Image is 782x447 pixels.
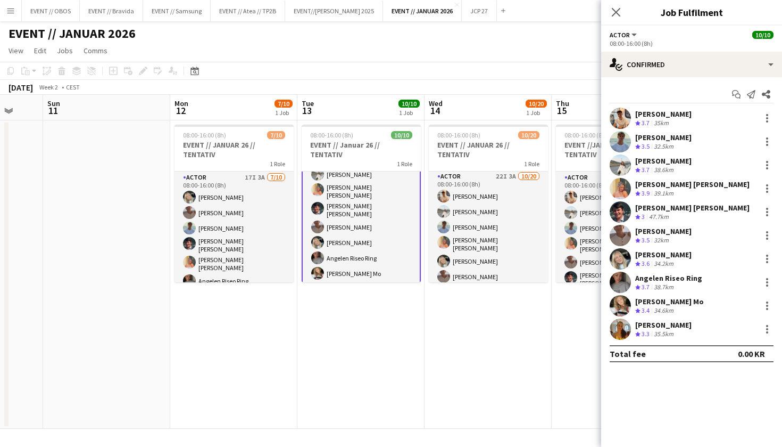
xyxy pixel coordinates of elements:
button: EVENT//[PERSON_NAME] 2025 [285,1,383,21]
span: 3.5 [642,142,650,150]
span: Sun [47,99,60,108]
div: 32.5km [652,142,676,151]
div: 08:00-16:00 (8h) [610,39,773,47]
span: 12 [173,104,188,117]
a: Edit [30,44,51,58]
span: View [9,46,23,55]
app-job-card: 08:00-16:00 (8h)9/20EVENT //JANUAR 26// TENTATIV1 RoleActor13I3A9/2008:00-16:00 (8h)[PERSON_NAME]... [556,125,675,282]
div: Total fee [610,348,646,359]
span: 10/20 [518,131,539,139]
div: CEST [66,83,80,91]
span: 1 Role [397,160,412,168]
div: 35.5km [652,330,676,339]
app-job-card: 08:00-16:00 (8h)7/10EVENT // JANUAR 26 // TENTATIV1 RoleActor17I3A7/1008:00-16:00 (8h)[PERSON_NAM... [174,125,294,282]
span: 3.6 [642,259,650,267]
span: 3.7 [642,119,650,127]
span: 3.4 [642,306,650,314]
span: 10/10 [398,100,420,108]
div: [PERSON_NAME] [635,250,692,259]
span: Thu [556,99,569,108]
span: 3.5 [642,236,650,244]
div: 34.2km [652,259,676,269]
span: Jobs [57,46,73,55]
span: 08:00-16:00 (8h) [437,131,480,139]
div: [PERSON_NAME] [635,133,692,142]
span: 3.9 [642,189,650,197]
app-job-card: 08:00-16:00 (8h)10/20EVENT // JANUAR 26 // TENTATIV1 RoleActor22I3A10/2008:00-16:00 (8h)[PERSON_N... [429,125,548,282]
div: [PERSON_NAME] [635,156,692,166]
span: Comms [84,46,107,55]
button: EVENT // Bravida [80,1,143,21]
div: Angelen Riseo Ring [635,273,702,283]
h3: EVENT //JANUAR 26// TENTATIV [556,140,675,159]
span: 10/10 [391,131,412,139]
span: 14 [427,104,443,117]
span: 13 [300,104,314,117]
app-card-role: Actor17I3A7/1008:00-16:00 (8h)[PERSON_NAME][PERSON_NAME][PERSON_NAME][PERSON_NAME] [PERSON_NAME][... [174,172,294,353]
span: 7/10 [267,131,285,139]
span: 10/10 [752,31,773,39]
span: 3.7 [642,283,650,291]
div: 1 Job [399,109,419,117]
div: 0.00 KR [738,348,765,359]
span: 3.7 [642,166,650,174]
a: View [4,44,28,58]
div: [DATE] [9,82,33,93]
div: 38.7km [652,283,676,292]
div: 38.6km [652,166,676,175]
span: Edit [34,46,46,55]
span: Week 2 [35,83,62,91]
span: 1 Role [524,160,539,168]
button: EVENT // OBOS [22,1,80,21]
div: 47.7km [647,213,671,222]
button: EVENT // Atea // TP2B [211,1,285,21]
div: [PERSON_NAME] [635,226,692,236]
button: Actor [610,31,638,39]
h3: EVENT // Januar 26 // TENTATIV [302,140,421,159]
div: 39.1km [652,189,676,198]
span: 08:00-16:00 (8h) [183,131,226,139]
a: Comms [79,44,112,58]
div: [PERSON_NAME] [635,320,692,330]
button: EVENT // Samsung [143,1,211,21]
a: Jobs [53,44,77,58]
span: 15 [554,104,569,117]
div: 1 Job [526,109,546,117]
span: Actor [610,31,630,39]
div: Confirmed [601,52,782,77]
span: 11 [46,104,60,117]
div: [PERSON_NAME] [PERSON_NAME] [635,203,750,213]
h3: EVENT // JANUAR 26 // TENTATIV [174,140,294,159]
span: Mon [174,99,188,108]
button: JCP 27 [462,1,497,21]
span: 08:00-16:00 (8h) [564,131,608,139]
div: [PERSON_NAME] [PERSON_NAME] [635,180,750,189]
div: 35km [652,119,671,128]
h1: EVENT // JANUAR 2026 [9,26,136,42]
h3: Job Fulfilment [601,5,782,19]
span: 1 Role [270,160,285,168]
span: 08:00-16:00 (8h) [310,131,353,139]
div: [PERSON_NAME] Mo [635,297,704,306]
span: Tue [302,99,314,108]
div: [PERSON_NAME] [635,109,692,119]
app-job-card: 08:00-16:00 (8h)10/10EVENT // Januar 26 // TENTATIV1 RoleActor10/1008:00-16:00 (8h)[PERSON_NAME][... [302,125,421,282]
div: 32km [652,236,671,245]
span: Wed [429,99,443,108]
span: 7/10 [274,100,293,108]
span: 3 [642,213,645,221]
div: 34.6km [652,306,676,315]
button: EVENT // JANUAR 2026 [383,1,462,21]
span: 3.3 [642,330,650,338]
div: 1 Job [275,109,292,117]
app-card-role: Actor10/1008:00-16:00 (8h)[PERSON_NAME][PERSON_NAME][PERSON_NAME][PERSON_NAME] [PERSON_NAME][PERS... [302,117,421,300]
h3: EVENT // JANUAR 26 // TENTATIV [429,140,548,159]
span: 10/20 [526,100,547,108]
